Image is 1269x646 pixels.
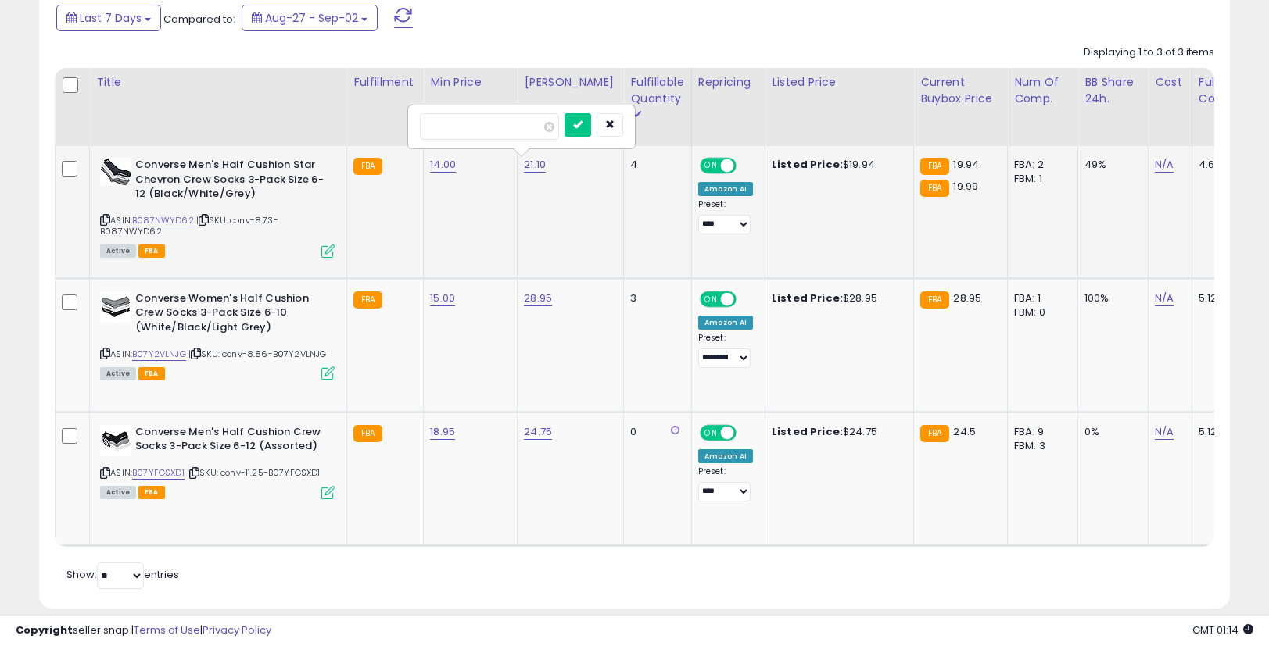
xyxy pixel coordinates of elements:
[733,426,758,439] span: OFF
[138,486,165,499] span: FBA
[163,12,235,27] span: Compared to:
[920,291,949,309] small: FBA
[524,291,552,306] a: 28.95
[1155,74,1185,91] div: Cost
[135,158,325,205] b: Converse Men's Half Cushion Star Chevron Crew Socks 3-Pack Size 6-12 (Black/White/Grey)
[430,291,455,306] a: 15.00
[772,425,902,439] div: $24.75
[698,316,753,330] div: Amazon AI
[1014,305,1066,319] div: FBM: 0
[100,367,136,380] span: All listings currently available for purchase on Amazon
[100,291,131,323] img: 41LeAblpo2L._SL40_.jpg
[1084,45,1214,60] div: Displaying 1 to 3 of 3 items
[188,348,327,360] span: | SKU: conv-8.86-B07Y2VLNJG
[353,74,417,91] div: Fulfillment
[80,10,142,26] span: Last 7 Days
[1199,74,1259,107] div: Fulfillment Cost
[1192,623,1253,637] span: 2025-09-16 01:14 GMT
[1155,157,1174,173] a: N/A
[772,158,902,172] div: $19.94
[265,10,358,26] span: Aug-27 - Sep-02
[733,159,758,173] span: OFF
[96,74,340,91] div: Title
[138,367,165,380] span: FBA
[430,424,455,440] a: 18.95
[524,424,552,440] a: 24.75
[920,180,949,197] small: FBA
[1084,291,1136,305] div: 100%
[203,623,271,637] a: Privacy Policy
[733,293,758,306] span: OFF
[132,214,194,227] a: B087NWYD62
[1199,291,1253,305] div: 5.12
[135,425,325,458] b: Converse Men's Half Cushion Crew Socks 3-Pack Size 6-12 (Assorted)
[100,425,131,456] img: 41iRNz+qgrL._SL40_.jpg
[100,214,278,237] span: | SKU: conv-8.73-B087NWYD62
[187,466,321,479] span: | SKU: conv-11.25-B07YFGSXD1
[698,199,753,234] div: Preset:
[772,157,843,172] b: Listed Price:
[698,449,753,463] div: Amazon AI
[920,425,949,442] small: FBA
[353,425,382,442] small: FBA
[138,244,165,258] span: FBA
[100,425,335,498] div: ASIN:
[1084,158,1136,172] div: 49%
[16,623,73,637] strong: Copyright
[953,157,979,172] span: 19.94
[100,244,136,258] span: All listings currently available for purchase on Amazon
[524,157,546,173] a: 21.10
[1084,74,1142,107] div: BB Share 24h.
[698,182,753,196] div: Amazon AI
[772,424,843,439] b: Listed Price:
[100,158,335,256] div: ASIN:
[1155,291,1174,306] a: N/A
[353,158,382,175] small: FBA
[630,158,679,172] div: 4
[701,426,721,439] span: ON
[630,425,679,439] div: 0
[701,293,721,306] span: ON
[66,567,179,582] span: Show: entries
[100,486,136,499] span: All listings currently available for purchase on Amazon
[1014,158,1066,172] div: FBA: 2
[16,623,271,638] div: seller snap | |
[630,74,684,107] div: Fulfillable Quantity
[430,157,456,173] a: 14.00
[430,74,511,91] div: Min Price
[701,159,721,173] span: ON
[698,74,758,91] div: Repricing
[135,291,325,339] b: Converse Women's Half Cushion Crew Socks 3-Pack Size 6-10 (White/Black/Light Grey)
[56,5,161,31] button: Last 7 Days
[630,291,679,305] div: 3
[698,466,753,501] div: Preset:
[1199,158,1253,172] div: 4.67
[1084,425,1136,439] div: 0%
[132,466,185,480] a: B07YFGSXD1
[953,424,976,439] span: 24.5
[772,291,902,305] div: $28.95
[953,291,981,305] span: 28.95
[524,74,617,91] div: [PERSON_NAME]
[1014,439,1066,453] div: FBM: 3
[772,291,843,305] b: Listed Price:
[353,291,382,309] small: FBA
[1155,424,1174,440] a: N/A
[1014,425,1066,439] div: FBA: 9
[953,179,978,194] span: 19.99
[698,333,753,368] div: Preset:
[1014,172,1066,186] div: FBM: 1
[772,74,907,91] div: Listed Price
[920,158,949,175] small: FBA
[1199,425,1253,439] div: 5.12
[242,5,378,31] button: Aug-27 - Sep-02
[100,291,335,378] div: ASIN:
[132,348,186,361] a: B07Y2VLNJG
[1014,74,1071,107] div: Num of Comp.
[920,74,1001,107] div: Current Buybox Price
[134,623,200,637] a: Terms of Use
[1014,291,1066,305] div: FBA: 1
[100,158,131,186] img: 41jAvdeM2KL._SL40_.jpg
